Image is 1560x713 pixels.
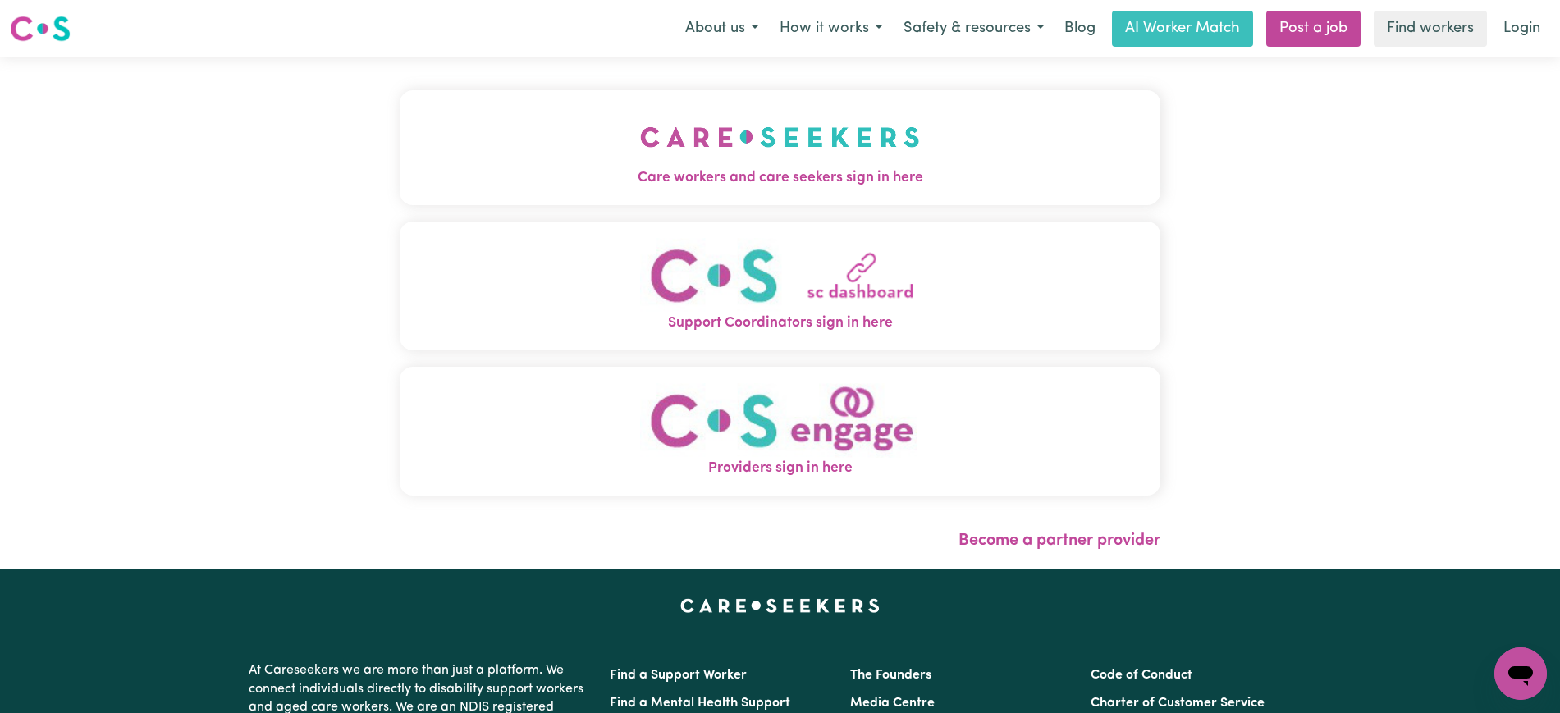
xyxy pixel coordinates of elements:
span: Support Coordinators sign in here [400,313,1160,334]
a: Charter of Customer Service [1091,697,1265,710]
a: Careseekers home page [680,599,880,612]
span: Providers sign in here [400,458,1160,479]
a: Become a partner provider [958,532,1160,549]
a: Login [1494,11,1550,47]
a: Blog [1054,11,1105,47]
button: How it works [769,11,893,46]
iframe: Button to launch messaging window [1494,647,1547,700]
a: AI Worker Match [1112,11,1253,47]
a: Post a job [1266,11,1361,47]
button: Safety & resources [893,11,1054,46]
button: About us [675,11,769,46]
a: Careseekers logo [10,10,71,48]
a: The Founders [850,669,931,682]
button: Care workers and care seekers sign in here [400,90,1160,205]
img: Careseekers logo [10,14,71,43]
a: Media Centre [850,697,935,710]
button: Providers sign in here [400,367,1160,496]
span: Care workers and care seekers sign in here [400,167,1160,189]
button: Support Coordinators sign in here [400,222,1160,350]
a: Find workers [1374,11,1487,47]
a: Code of Conduct [1091,669,1192,682]
a: Find a Support Worker [610,669,747,682]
